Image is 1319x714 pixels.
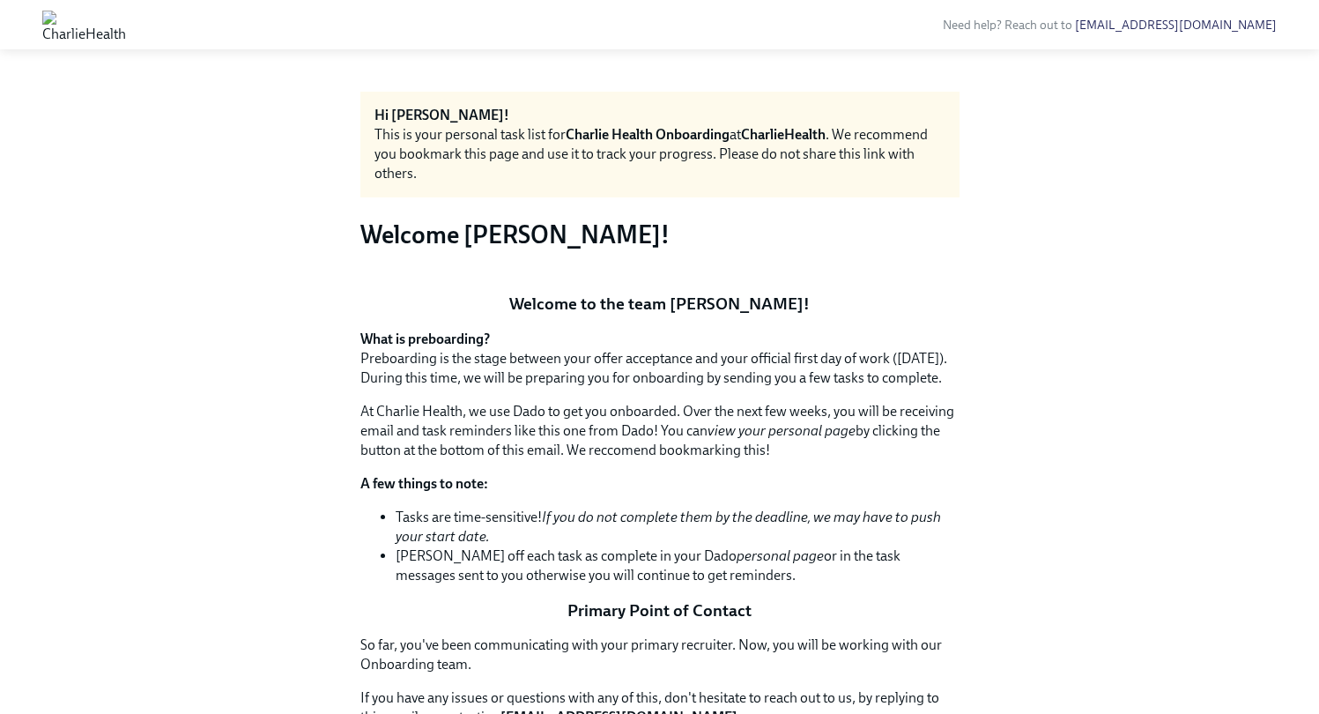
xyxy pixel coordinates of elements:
a: [EMAIL_ADDRESS][DOMAIN_NAME] [1075,18,1277,33]
strong: Charlie Health Onboarding [566,126,730,143]
strong: A few things to note: [360,475,488,492]
h3: Welcome [PERSON_NAME]! [360,219,960,250]
p: Preboarding is the stage between your offer acceptance and your official first day of work ([DATE... [360,330,960,388]
li: Tasks are time-sensitive! [396,508,960,547]
p: So far, you've been communicating with your primary recruiter. Now, you will be working with our ... [360,636,960,674]
strong: CharlieHealth [741,126,826,143]
span: Need help? Reach out to [943,18,1277,33]
strong: What is preboarding? [360,331,490,347]
p: At Charlie Health, we use Dado to get you onboarded. Over the next few weeks, you will be receivi... [360,402,960,460]
div: This is your personal task list for at . We recommend you bookmark this page and use it to track ... [374,125,945,183]
li: [PERSON_NAME] off each task as complete in your Dado or in the task messages sent to you otherwis... [396,547,960,585]
img: CharlieHealth [42,11,126,39]
em: If you do not complete them by the deadline, we may have to push your start date. [396,509,941,545]
em: personal page [737,547,824,564]
strong: Hi [PERSON_NAME]! [374,107,509,123]
strong: Welcome to the team [PERSON_NAME]! [509,294,810,314]
p: Primary Point of Contact [360,599,960,622]
em: view your personal page [708,422,856,439]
